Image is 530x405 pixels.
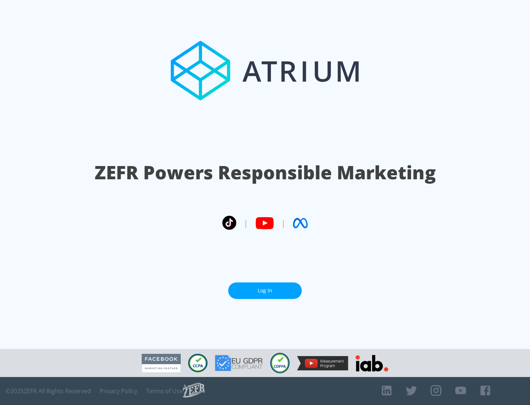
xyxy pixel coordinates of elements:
img: YouTube Measurement Program [297,356,348,370]
img: CCPA Compliant [188,354,208,372]
span: | [281,218,286,229]
a: Privacy Policy [100,387,137,395]
h1: ZEFR Powers Responsible Marketing [95,160,436,185]
span: | [244,218,248,229]
a: Log In [228,282,302,299]
a: Terms of Use [146,387,183,395]
span: © 2025 ZEFR All Rights Reserved [6,387,91,395]
img: GDPR Compliant [215,355,263,371]
img: COPPA Compliant [270,353,290,373]
img: Facebook Marketing Partner [142,354,181,373]
img: IAB [356,355,388,371]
